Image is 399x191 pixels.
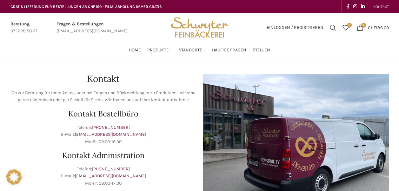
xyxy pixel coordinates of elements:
[129,47,141,53] span: Home
[253,44,270,56] a: Stellen
[368,25,376,30] span: CHF
[212,47,246,53] span: Häufige Fragen
[168,24,230,30] a: Site logo
[212,44,246,56] a: Häufige Fragen
[75,173,146,179] a: [EMAIL_ADDRESS][DOMAIN_NAME]
[179,47,202,53] span: Standorte
[147,47,169,53] span: Produkte
[10,152,196,159] h2: Kontakt Administration
[168,13,230,42] img: Bäckerei Schwyter
[345,2,351,11] a: Facebook social link
[7,44,392,56] div: Main navigation
[10,89,196,104] p: Ob zur Beratung für Ihren Anlass oder bei Fragen und Rückmeldungen zu Produkten - wir sind gerne ...
[370,0,392,13] div: Secondary navigation
[368,25,389,30] bdi: 186.00
[92,125,130,130] a: [PHONE_NUMBER]
[359,2,367,11] a: Linkedin social link
[179,44,206,56] a: Standorte
[129,44,141,56] a: Home
[263,21,327,34] a: Einloggen / Registrieren
[373,0,389,13] a: KONTAKT
[10,21,37,35] a: Infobox link
[10,74,196,83] h1: Kontakt
[327,21,339,34] a: Suchen
[10,110,196,118] h2: Kontakt Bestellbüro
[75,132,146,137] a: [EMAIL_ADDRESS][DOMAIN_NAME]
[10,166,196,187] p: Telefon: E-Mail: Mo-Fr, 08:00-17:00
[339,21,352,34] a: 0
[10,4,162,9] span: GRATIS LIEFERUNG FÜR BESTELLUNGEN AB CHF 150 - FILIALABHOLUNG IMMER GRATIS
[351,2,359,11] a: Instagram social link
[267,25,323,30] span: Einloggen / Registrieren
[354,21,392,34] a: 4 CHF186.00
[361,23,366,28] span: 4
[339,21,352,34] div: Meine Wunschliste
[10,124,196,145] p: Telefon: E-Mail: Mo-Fr, 09:00-16:00
[147,44,172,56] a: Produkte
[92,166,130,172] a: [PHONE_NUMBER]
[373,4,389,9] span: KONTAKT
[253,47,270,53] span: Stellen
[347,23,352,28] span: 0
[57,21,128,35] a: Infobox link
